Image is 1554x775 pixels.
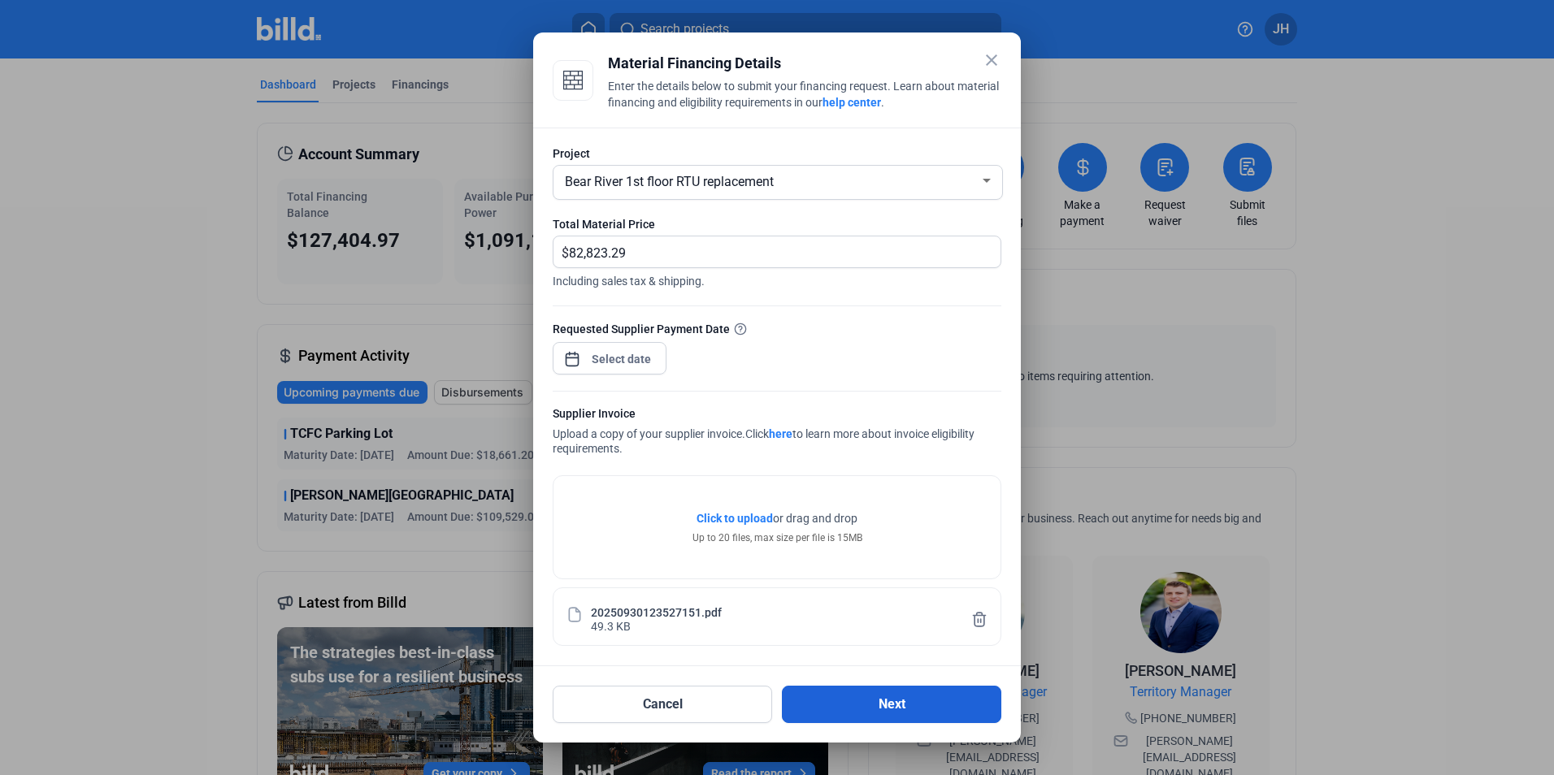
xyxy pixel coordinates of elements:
span: Including sales tax & shipping. [553,268,1001,289]
div: Material Financing Details [608,52,1001,75]
span: $ [553,236,569,263]
span: Click to upload [697,512,773,525]
span: . [881,96,884,109]
a: here [769,427,792,440]
input: 0.00 [569,236,982,268]
mat-icon: close [982,50,1001,70]
span: or drag and drop [773,510,857,526]
div: 49.3 KB [591,618,631,632]
span: Click to learn more about invoice eligibility requirements. [553,427,975,455]
input: Select date [587,349,657,369]
div: Up to 20 files, max size per file is 15MB [692,530,862,545]
a: help center [823,96,881,109]
div: 20250930123527151.pdf [591,604,722,618]
div: Enter the details below to submit your financing request. Learn about material financing and elig... [608,78,1001,114]
div: Project [553,145,1001,162]
button: Open calendar [564,343,580,359]
div: Requested Supplier Payment Date [553,320,1001,337]
button: Next [782,686,1001,723]
div: Supplier Invoice [553,405,1001,426]
span: Bear River 1st floor RTU replacement [565,174,774,189]
button: Cancel [553,686,772,723]
div: Upload a copy of your supplier invoice. [553,405,1001,459]
div: Total Material Price [553,216,1001,232]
